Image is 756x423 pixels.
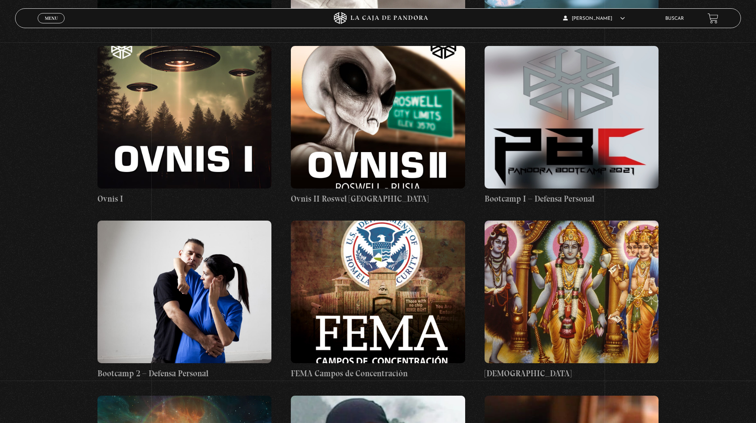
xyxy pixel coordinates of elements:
[291,46,465,205] a: Ovnis II Roswel [GEOGRAPHIC_DATA]
[291,367,465,380] h4: FEMA Campos de Concentración
[665,16,684,21] a: Buscar
[563,16,625,21] span: [PERSON_NAME]
[485,192,659,205] h4: Bootcamp I – Defensa Personal
[485,221,659,380] a: [DEMOGRAPHIC_DATA]
[97,46,272,205] a: Ovnis I
[97,221,272,380] a: Bootcamp 2 – Defensa Personal
[97,367,272,380] h4: Bootcamp 2 – Defensa Personal
[485,46,659,205] a: Bootcamp I – Defensa Personal
[45,16,58,21] span: Menu
[485,367,659,380] h4: [DEMOGRAPHIC_DATA]
[42,23,61,28] span: Cerrar
[97,192,272,205] h4: Ovnis I
[291,192,465,205] h4: Ovnis II Roswel [GEOGRAPHIC_DATA]
[708,13,718,24] a: View your shopping cart
[291,221,465,380] a: FEMA Campos de Concentración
